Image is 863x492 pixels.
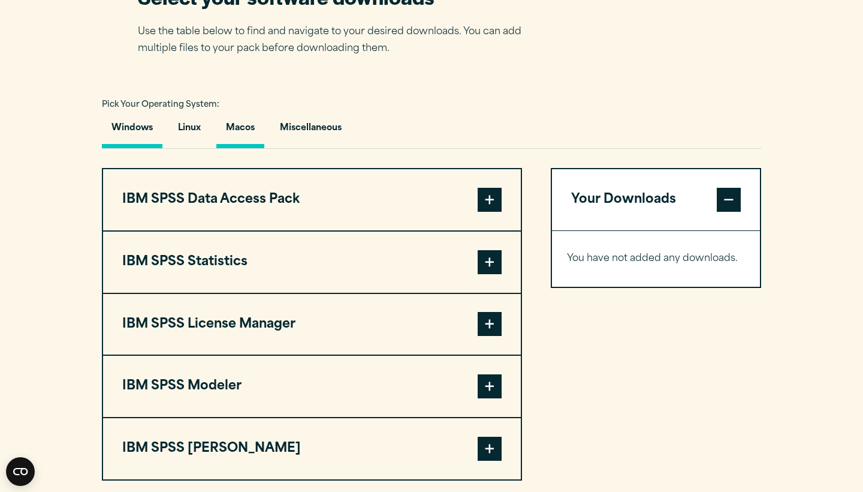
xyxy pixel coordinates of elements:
button: IBM SPSS Data Access Pack [103,169,521,230]
button: Macos [216,114,264,148]
button: Your Downloads [552,169,760,230]
span: Pick Your Operating System: [102,101,219,109]
p: Use the table below to find and navigate to your desired downloads. You can add multiple files to... [138,23,539,58]
button: IBM SPSS Modeler [103,356,521,417]
button: IBM SPSS Statistics [103,232,521,293]
button: Linux [168,114,210,148]
button: IBM SPSS [PERSON_NAME] [103,418,521,479]
p: You have not added any downloads. [567,250,745,268]
button: Miscellaneous [270,114,351,148]
button: Windows [102,114,162,148]
button: Open CMP widget [6,457,35,486]
button: IBM SPSS License Manager [103,294,521,355]
div: Your Downloads [552,230,760,287]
